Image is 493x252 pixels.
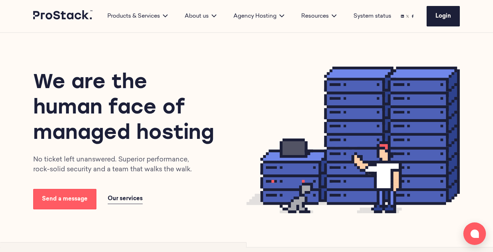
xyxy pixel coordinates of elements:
a: Our services [108,194,143,204]
a: System status [354,12,391,20]
a: Send a message [33,189,96,209]
span: Our services [108,196,143,202]
span: Login [435,13,451,19]
a: Prostack logo [33,10,93,22]
span: Send a message [42,196,88,202]
h1: We are the human face of managed hosting [33,70,221,147]
a: Login [427,6,460,26]
button: Open chat window [463,222,486,245]
div: Resources [293,12,345,20]
div: Products & Services [99,12,176,20]
div: Agency Hosting [225,12,293,20]
p: No ticket left unanswered. Superior performance, rock-solid security and a team that walks the walk. [33,155,202,175]
div: About us [176,12,225,20]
